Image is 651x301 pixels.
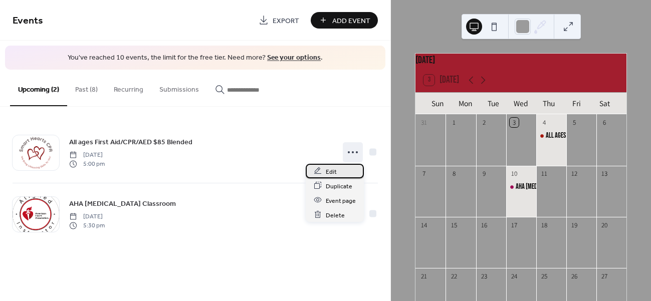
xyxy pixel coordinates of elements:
a: Export [251,12,307,29]
div: Wed [507,93,535,114]
div: 11 [540,169,549,178]
div: 4 [540,118,549,127]
div: 2 [480,118,489,127]
div: 15 [450,220,459,229]
span: You've reached 10 events, the limit for the free tier. Need more? . [15,53,375,63]
span: Event page [326,195,356,206]
div: [DATE] [415,54,626,68]
div: Sun [423,93,452,114]
div: 23 [480,272,489,281]
span: 5:00 pm [69,160,105,169]
a: See your options [267,51,321,65]
div: 16 [480,220,489,229]
button: Recurring [106,70,151,105]
button: Upcoming (2) [10,70,67,106]
div: 13 [600,169,609,178]
div: 7 [419,169,428,178]
div: 20 [600,220,609,229]
span: [DATE] [69,150,105,159]
span: Export [273,16,299,26]
div: All ages First Aid/CPR/AED $85 Blended [536,131,566,141]
div: 14 [419,220,428,229]
div: 21 [419,272,428,281]
a: AHA [MEDICAL_DATA] Classroom [69,198,176,209]
span: Duplicate [326,181,352,191]
div: 10 [510,169,519,178]
span: Delete [326,210,345,220]
div: 18 [540,220,549,229]
span: [DATE] [69,212,105,221]
div: 27 [600,272,609,281]
button: Past (8) [67,70,106,105]
span: Events [13,11,43,31]
div: AHA [MEDICAL_DATA] Classroom [516,182,589,192]
div: AHA Basic Life Support Classroom [506,182,536,192]
div: 1 [450,118,459,127]
div: 3 [510,118,519,127]
div: Tue [479,93,507,114]
div: Thu [535,93,563,114]
div: 5 [570,118,579,127]
div: Mon [452,93,480,114]
div: Sat [590,93,618,114]
div: 8 [450,169,459,178]
div: 22 [450,272,459,281]
div: 17 [510,220,519,229]
button: Submissions [151,70,207,105]
div: All ages First Aid/CPR/AED $85 Blended [546,131,641,141]
span: 5:30 pm [69,221,105,230]
a: All ages First Aid/CPR/AED $85 Blended [69,136,192,148]
div: 19 [570,220,579,229]
div: Fri [563,93,591,114]
div: 9 [480,169,489,178]
div: 31 [419,118,428,127]
div: 26 [570,272,579,281]
span: Edit [326,166,337,177]
div: 6 [600,118,609,127]
div: 24 [510,272,519,281]
span: All ages First Aid/CPR/AED $85 Blended [69,137,192,147]
div: 25 [540,272,549,281]
div: 12 [570,169,579,178]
